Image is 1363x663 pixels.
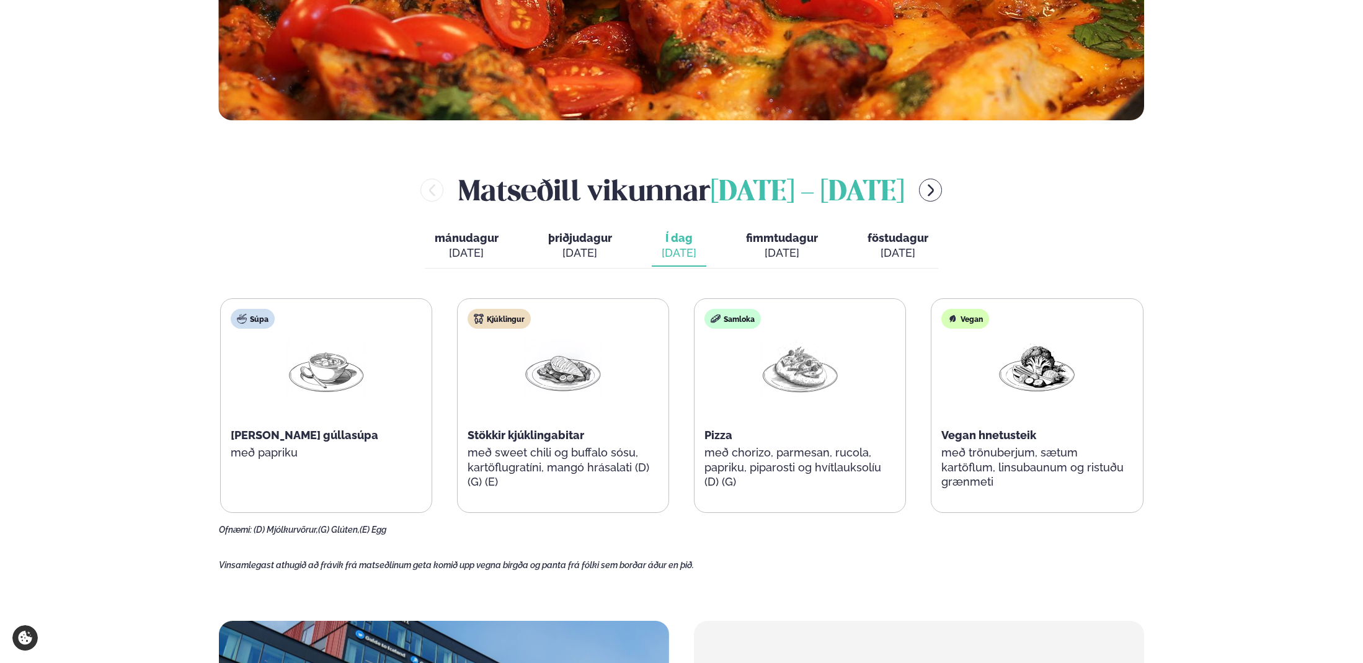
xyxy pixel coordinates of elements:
[948,314,957,324] img: Vegan.svg
[662,231,696,246] span: Í dag
[12,625,38,651] a: Cookie settings
[548,246,612,260] div: [DATE]
[919,179,942,202] button: menu-btn-right
[746,231,818,244] span: fimmtudagur
[468,309,531,329] div: Kjúklingur
[704,429,732,442] span: Pizza
[858,226,938,267] button: föstudagur [DATE]
[231,445,422,460] p: með papriku
[868,246,928,260] div: [DATE]
[941,309,989,329] div: Vegan
[523,339,603,396] img: Chicken-breast.png
[652,226,706,267] button: Í dag [DATE]
[435,231,499,244] span: mánudagur
[760,339,840,397] img: Pizza-Bread.png
[286,339,366,396] img: Soup.png
[711,179,904,207] span: [DATE] - [DATE]
[360,525,386,535] span: (E) Egg
[662,246,696,260] div: [DATE]
[458,170,904,210] h2: Matseðill vikunnar
[468,429,584,442] span: Stökkir kjúklingabitar
[997,339,1077,396] img: Vegan.png
[420,179,443,202] button: menu-btn-left
[468,445,659,490] p: með sweet chili og buffalo sósu, kartöflugratíni, mangó hrásalati (D) (G) (E)
[231,309,275,329] div: Súpa
[425,226,508,267] button: mánudagur [DATE]
[941,445,1132,490] p: með trönuberjum, sætum kartöflum, linsubaunum og ristuðu grænmeti
[231,429,378,442] span: [PERSON_NAME] gúllasúpa
[711,314,721,324] img: sandwich-new-16px.svg
[219,525,252,535] span: Ofnæmi:
[941,429,1036,442] span: Vegan hnetusteik
[318,525,360,535] span: (G) Glúten,
[736,226,828,267] button: fimmtudagur [DATE]
[704,309,761,329] div: Samloka
[254,525,318,535] span: (D) Mjólkurvörur,
[435,246,499,260] div: [DATE]
[474,314,484,324] img: chicken.svg
[868,231,928,244] span: föstudagur
[237,314,247,324] img: soup.svg
[219,560,694,570] span: Vinsamlegast athugið að frávik frá matseðlinum geta komið upp vegna birgða og panta frá fólki sem...
[548,231,612,244] span: þriðjudagur
[746,246,818,260] div: [DATE]
[704,445,895,490] p: með chorizo, parmesan, rucola, papriku, piparosti og hvítlauksolíu (D) (G)
[538,226,622,267] button: þriðjudagur [DATE]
